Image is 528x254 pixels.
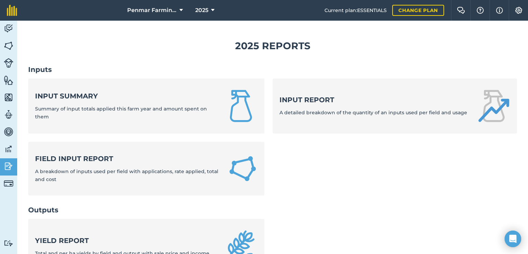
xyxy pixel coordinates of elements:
[505,231,521,247] div: Open Intercom Messenger
[324,7,387,14] span: Current plan : ESSENTIALS
[279,109,467,116] span: A detailed breakdown of the quantity of an inputs used per field and usage
[4,75,13,85] img: svg+xml;base64,PHN2ZyB4bWxucz0iaHR0cDovL3d3dy53My5vcmcvMjAwMC9zdmciIHdpZHRoPSI1NiIgaGVpZ2h0PSI2MC...
[4,240,13,246] img: svg+xml;base64,PD94bWwgdmVyc2lvbj0iMS4wIiBlbmNvZGluZz0idXRmLTgiPz4KPCEtLSBHZW5lcmF0b3I6IEFkb2JlIE...
[28,205,517,215] h2: Outputs
[273,78,517,134] a: Input reportA detailed breakdown of the quantity of an inputs used per field and usage
[4,179,13,188] img: svg+xml;base64,PD94bWwgdmVyc2lvbj0iMS4wIiBlbmNvZGluZz0idXRmLTgiPz4KPCEtLSBHZW5lcmF0b3I6IEFkb2JlIE...
[224,89,257,123] img: Input summary
[4,58,13,68] img: svg+xml;base64,PD94bWwgdmVyc2lvbj0iMS4wIiBlbmNvZGluZz0idXRmLTgiPz4KPCEtLSBHZW5lcmF0b3I6IEFkb2JlIE...
[4,161,13,171] img: svg+xml;base64,PD94bWwgdmVyc2lvbj0iMS4wIiBlbmNvZGluZz0idXRmLTgiPz4KPCEtLSBHZW5lcmF0b3I6IEFkb2JlIE...
[28,65,517,74] h2: Inputs
[496,6,503,14] img: svg+xml;base64,PHN2ZyB4bWxucz0iaHR0cDovL3d3dy53My5vcmcvMjAwMC9zdmciIHdpZHRoPSIxNyIgaGVpZ2h0PSIxNy...
[28,78,264,134] a: Input summarySummary of input totals applied this farm year and amount spent on them
[279,95,467,105] strong: Input report
[515,7,523,14] img: A cog icon
[4,109,13,120] img: svg+xml;base64,PD94bWwgdmVyc2lvbj0iMS4wIiBlbmNvZGluZz0idXRmLTgiPz4KPCEtLSBHZW5lcmF0b3I6IEFkb2JlIE...
[195,6,208,14] span: 2025
[35,154,220,163] strong: Field Input Report
[35,106,207,119] span: Summary of input totals applied this farm year and amount spent on them
[476,7,484,14] img: A question mark icon
[4,127,13,137] img: svg+xml;base64,PD94bWwgdmVyc2lvbj0iMS4wIiBlbmNvZGluZz0idXRmLTgiPz4KPCEtLSBHZW5lcmF0b3I6IEFkb2JlIE...
[4,92,13,103] img: svg+xml;base64,PHN2ZyB4bWxucz0iaHR0cDovL3d3dy53My5vcmcvMjAwMC9zdmciIHdpZHRoPSI1NiIgaGVpZ2h0PSI2MC...
[127,6,177,14] span: Penmar Farming ltd
[28,142,264,195] a: Field Input ReportA breakdown of inputs used per field with applications, rate applied, total and...
[4,41,13,51] img: svg+xml;base64,PHN2ZyB4bWxucz0iaHR0cDovL3d3dy53My5vcmcvMjAwMC9zdmciIHdpZHRoPSI1NiIgaGVpZ2h0PSI2MC...
[7,5,17,16] img: fieldmargin Logo
[477,89,510,123] img: Input report
[4,144,13,154] img: svg+xml;base64,PD94bWwgdmVyc2lvbj0iMS4wIiBlbmNvZGluZz0idXRmLTgiPz4KPCEtLSBHZW5lcmF0b3I6IEFkb2JlIE...
[35,168,218,182] span: A breakdown of inputs used per field with applications, rate applied, total and cost
[35,236,209,245] strong: Yield report
[228,153,257,184] img: Field Input Report
[28,38,517,54] h1: 2025 Reports
[35,91,216,101] strong: Input summary
[392,5,444,16] a: Change plan
[4,23,13,34] img: svg+xml;base64,PD94bWwgdmVyc2lvbj0iMS4wIiBlbmNvZGluZz0idXRmLTgiPz4KPCEtLSBHZW5lcmF0b3I6IEFkb2JlIE...
[457,7,465,14] img: Two speech bubbles overlapping with the left bubble in the forefront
